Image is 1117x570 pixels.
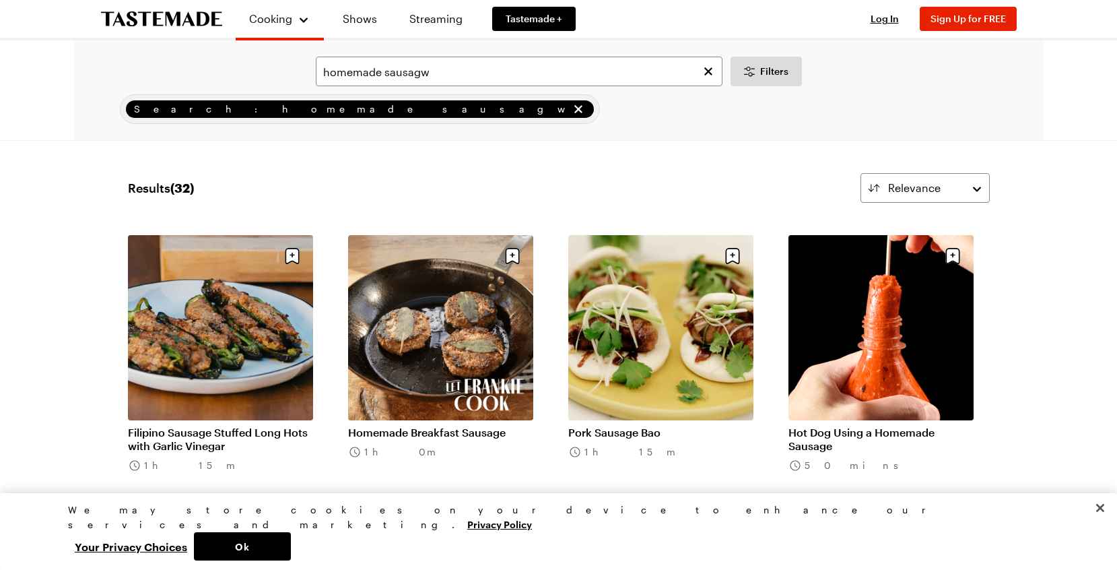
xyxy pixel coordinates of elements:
[467,517,532,530] a: More information about your privacy, opens in a new tab
[720,243,745,269] button: Save recipe
[858,12,912,26] button: Log In
[500,243,525,269] button: Save recipe
[860,173,990,203] button: Relevance
[348,426,533,439] a: Homemade Breakfast Sausage
[760,65,788,78] span: Filters
[134,102,568,117] span: Search: homemade sausagw
[279,243,305,269] button: Save recipe
[506,12,562,26] span: Tastemade +
[568,426,753,439] a: Pork Sausage Bao
[194,532,291,561] button: Ok
[930,13,1006,24] span: Sign Up for FREE
[1085,493,1115,523] button: Close
[68,532,194,561] button: Your Privacy Choices
[68,503,1038,561] div: Privacy
[788,426,974,453] a: Hot Dog Using a Homemade Sausage
[249,5,310,32] button: Cooking
[871,13,899,24] span: Log In
[920,7,1017,31] button: Sign Up for FREE
[101,11,222,27] a: To Tastemade Home Page
[249,12,292,25] span: Cooking
[492,7,576,31] a: Tastemade +
[731,57,802,86] button: Desktop filters
[128,426,313,453] a: Filipino Sausage Stuffed Long Hots with Garlic Vinegar
[888,180,941,196] span: Relevance
[940,243,966,269] button: Save recipe
[701,64,716,79] button: Clear search
[571,102,586,117] button: remove Search: homemade sausagw
[128,179,194,197] span: Results
[170,181,194,195] span: ( 32 )
[68,503,1038,532] div: We may store cookies on your device to enhance our services and marketing.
